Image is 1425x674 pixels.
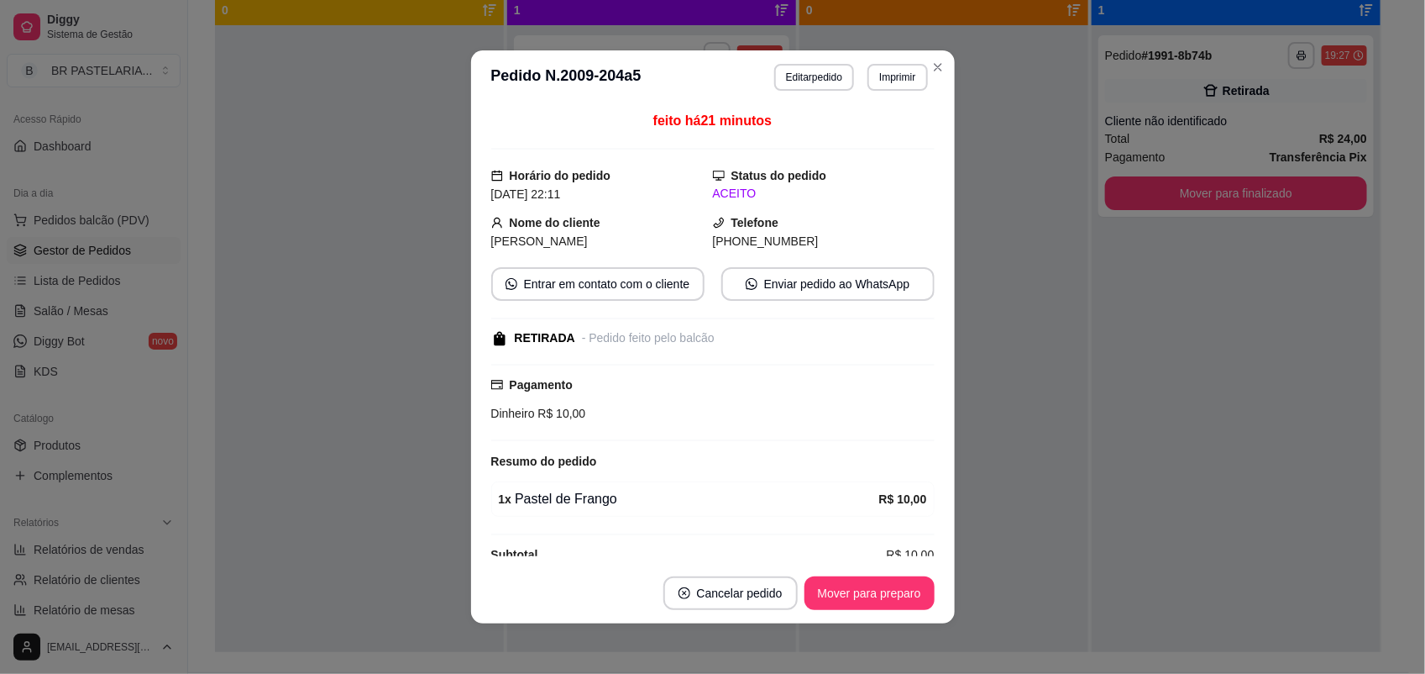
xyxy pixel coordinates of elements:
span: R$ 10,00 [887,545,935,564]
button: close-circleCancelar pedido [663,577,798,610]
strong: R$ 10,00 [879,492,927,506]
button: whats-appEntrar em contato com o cliente [491,267,705,301]
strong: Pagamento [510,378,573,392]
span: [PERSON_NAME] [491,234,588,248]
button: Close [925,54,951,81]
span: close-circle [678,587,690,599]
span: R$ 10,00 [535,407,586,420]
strong: Horário do pedido [510,169,611,182]
span: calendar [491,170,503,182]
button: Imprimir [867,64,927,91]
span: [DATE] 22:11 [491,187,561,201]
span: feito há 21 minutos [653,113,772,128]
span: phone [713,217,725,229]
span: [PHONE_NUMBER] [713,234,819,248]
strong: Resumo do pedido [491,455,597,468]
span: user [491,217,503,229]
button: Editarpedido [774,64,854,91]
div: RETIRADA [515,329,575,347]
strong: Subtotal [491,548,538,561]
div: ACEITO [713,185,935,203]
button: whats-appEnviar pedido ao WhatsApp [721,267,935,301]
strong: Nome do cliente [510,216,600,229]
div: Pastel de Frango [499,489,879,509]
span: whats-app [506,278,517,290]
button: Mover para preparo [804,577,935,610]
strong: Status do pedido [731,169,827,182]
span: Dinheiro [491,407,535,420]
h3: Pedido N. 2009-204a5 [491,64,642,91]
span: whats-app [746,278,757,290]
div: - Pedido feito pelo balcão [582,329,715,347]
strong: 1 x [499,492,512,506]
span: credit-card [491,379,503,391]
span: desktop [713,170,725,182]
strong: Telefone [731,216,779,229]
